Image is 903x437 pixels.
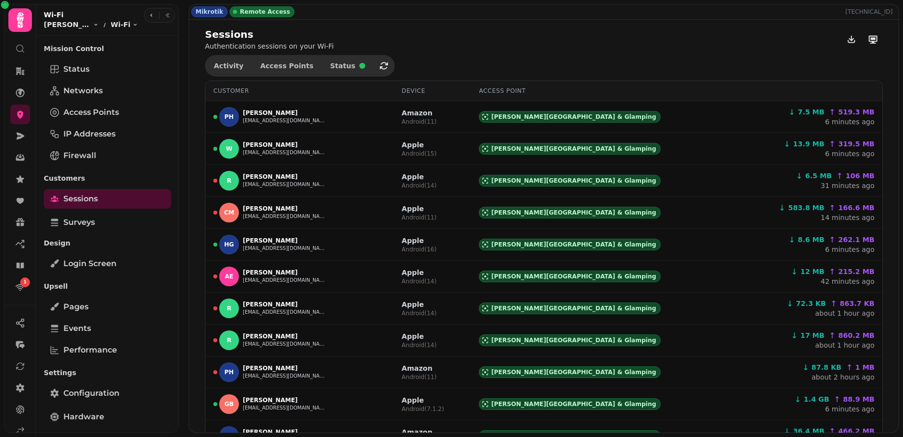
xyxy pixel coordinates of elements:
p: [PERSON_NAME] [243,205,326,213]
span: 262.1 [838,235,874,245]
p: Android ( 7.1.2 ) [402,405,444,413]
span: AE [225,273,233,280]
span: IP Addresses [63,128,116,140]
p: Apple [402,331,437,341]
span: R [227,305,231,312]
span: MB [860,331,874,339]
a: Sessions [44,189,171,209]
span: MB [860,395,874,403]
p: [PERSON_NAME] [243,237,326,245]
button: [EMAIL_ADDRESS][DOMAIN_NAME] [243,181,326,189]
p: [PERSON_NAME] [243,109,326,117]
a: about 1 hour ago [815,341,874,349]
p: [PERSON_NAME] [243,269,326,276]
nav: breadcrumb [44,20,138,29]
p: [PERSON_NAME] [243,300,326,308]
span: 87.8 [812,362,842,372]
span: 860.2 [838,330,874,340]
div: Customer [213,87,386,95]
p: Amazon [402,108,437,118]
span: 12 [800,267,824,276]
p: Apple [402,268,437,277]
span: 8.6 [798,235,824,245]
span: MB [810,108,824,116]
p: [PERSON_NAME] [243,428,326,436]
span: 7.5 [798,107,824,117]
span: [PERSON_NAME][GEOGRAPHIC_DATA] & Glamping [491,113,656,121]
span: MB [810,236,824,244]
a: Configuration [44,383,171,403]
span: 863.7 [840,299,874,308]
span: Surveys [63,217,95,228]
span: [PERSON_NAME][GEOGRAPHIC_DATA] & Glamping [491,145,656,153]
span: Access Points [260,62,313,69]
p: Mission Control [44,40,171,57]
p: Design [44,234,171,252]
p: [PERSON_NAME] [243,396,326,404]
div: Device [402,87,463,95]
span: MB [860,236,874,244]
span: 519.3 [838,107,874,117]
span: PH [225,369,234,376]
span: GB [225,401,234,408]
span: [PERSON_NAME][GEOGRAPHIC_DATA] & Glamping [491,209,656,217]
span: MB [810,268,824,275]
span: [PERSON_NAME][GEOGRAPHIC_DATA] & Glamping [491,336,656,344]
p: Android ( 14 ) [402,341,437,349]
p: Apple [402,395,444,405]
span: [PERSON_NAME][GEOGRAPHIC_DATA] & Glamping [491,241,656,248]
p: [PERSON_NAME] [243,141,326,149]
span: [PERSON_NAME][GEOGRAPHIC_DATA] & Glamping [491,368,656,376]
span: MB [860,108,874,116]
span: MB [860,268,874,275]
span: Pages [63,301,88,313]
span: Remote Access [240,8,290,16]
p: Apple [402,140,437,150]
span: GB [816,395,829,403]
span: [PERSON_NAME][GEOGRAPHIC_DATA] & Glamping [491,400,656,408]
div: Mikrotik [191,6,228,17]
button: [EMAIL_ADDRESS][DOMAIN_NAME] [243,245,326,252]
a: IP Addresses [44,124,171,144]
a: Firewall [44,146,171,165]
span: Access Points [63,107,119,118]
span: 583.8 [788,203,824,213]
p: Apple [402,300,437,309]
span: KB [813,300,826,307]
span: Hardware [63,411,104,423]
a: 1 [10,277,30,297]
p: Authentication sessions on your Wi-Fi [205,41,334,51]
span: MB [860,427,874,435]
span: CM [224,209,234,216]
a: Pages [44,297,171,317]
p: Android ( 11 ) [402,118,437,126]
button: [PERSON_NAME][GEOGRAPHIC_DATA] & Glamping [44,20,99,29]
a: about 1 hour ago [815,309,874,317]
span: Status [330,62,355,69]
span: MB [810,427,824,435]
p: [PERSON_NAME] [243,364,326,372]
button: [EMAIL_ADDRESS][DOMAIN_NAME] [243,340,326,348]
span: 466.2 [838,426,874,436]
p: Android ( 14 ) [402,309,437,317]
button: [EMAIL_ADDRESS][DOMAIN_NAME] [243,276,326,284]
span: MB [817,172,832,180]
p: Apple [402,204,437,214]
p: Settings [44,364,171,382]
span: [PERSON_NAME][GEOGRAPHIC_DATA] & Glamping [491,273,656,280]
span: Firewall [63,150,96,162]
a: 6 minutes ago [825,246,874,253]
span: 72.3 [796,299,826,308]
span: Activity [214,62,243,69]
button: Activity [206,56,251,76]
span: Sessions [63,193,98,205]
span: W [226,145,232,152]
button: [EMAIL_ADDRESS][DOMAIN_NAME] [243,372,326,380]
p: Android ( 15 ) [402,150,437,158]
span: R [227,337,231,344]
button: [EMAIL_ADDRESS][DOMAIN_NAME] [243,149,326,157]
span: MB [810,204,824,212]
span: HG [224,241,234,248]
p: Customers [44,169,171,187]
a: 42 minutes ago [821,277,874,285]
